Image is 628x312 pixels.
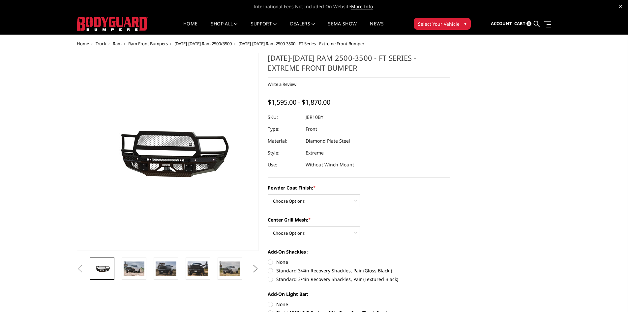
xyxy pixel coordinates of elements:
[220,261,240,275] img: 2010-2018 Ram 2500-3500 - FT Series - Extreme Front Bumper
[328,21,357,34] a: SEMA Show
[290,21,315,34] a: Dealers
[268,147,301,159] dt: Style:
[96,41,106,47] a: Truck
[414,18,471,30] button: Select Your Vehicle
[188,261,208,275] img: 2010-2018 Ram 2500-3500 - FT Series - Extreme Front Bumper
[174,41,232,47] a: [DATE]-[DATE] Ram 2500/3500
[268,135,301,147] dt: Material:
[113,41,122,47] a: Ram
[268,184,450,191] label: Powder Coat Finish:
[250,264,260,274] button: Next
[124,261,144,275] img: 2010-2018 Ram 2500-3500 - FT Series - Extreme Front Bumper
[464,20,466,27] span: ▾
[268,123,301,135] dt: Type:
[268,248,450,255] label: Add-On Shackles :
[491,20,512,26] span: Account
[268,276,450,283] label: Standard 3/4in Recovery Shackles, Pair (Textured Black)
[268,81,296,87] a: Write a Review
[514,20,525,26] span: Cart
[251,21,277,34] a: Support
[526,21,531,26] span: 0
[306,159,354,171] dd: Without Winch Mount
[268,159,301,171] dt: Use:
[268,98,330,107] span: $1,595.00 - $1,870.00
[77,53,259,251] a: 2010-2018 Ram 2500-3500 - FT Series - Extreme Front Bumper
[306,147,324,159] dd: Extreme
[156,261,176,275] img: 2010-2018 Ram 2500-3500 - FT Series - Extreme Front Bumper
[306,111,323,123] dd: JER10BY
[268,259,450,265] label: None
[77,41,89,47] a: Home
[211,21,238,34] a: shop all
[77,17,148,31] img: BODYGUARD BUMPERS
[268,301,450,308] label: None
[491,15,512,33] a: Account
[418,20,460,27] span: Select Your Vehicle
[306,123,317,135] dd: Front
[370,21,383,34] a: News
[514,15,531,33] a: Cart 0
[183,21,197,34] a: Home
[306,135,350,147] dd: Diamond Plate Steel
[268,291,450,297] label: Add-On Light Bar:
[268,111,301,123] dt: SKU:
[268,267,450,274] label: Standard 3/4in Recovery Shackles, Pair (Gloss Black )
[128,41,168,47] a: Ram Front Bumpers
[238,41,364,47] span: [DATE]-[DATE] Ram 2500-3500 - FT Series - Extreme Front Bumper
[268,53,450,78] h1: [DATE]-[DATE] Ram 2500-3500 - FT Series - Extreme Front Bumper
[351,3,373,10] a: More Info
[268,216,450,223] label: Center Grill Mesh:
[75,264,85,274] button: Previous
